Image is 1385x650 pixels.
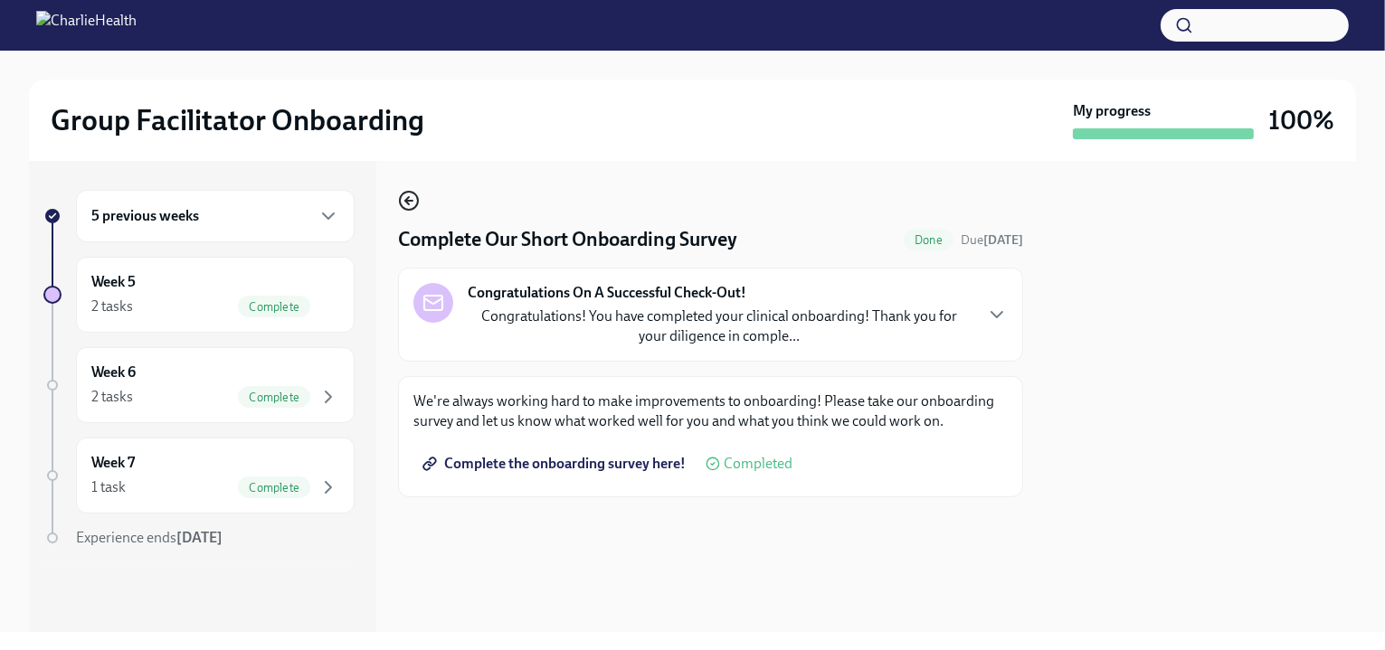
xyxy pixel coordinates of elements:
span: Complete [238,300,310,314]
h6: Week 7 [91,453,135,473]
p: We're always working hard to make improvements to onboarding! Please take our onboarding survey a... [413,391,1008,431]
a: Week 62 tasksComplete [43,347,355,423]
strong: Congratulations On A Successful Check-Out! [468,283,746,303]
img: CharlieHealth [36,11,137,40]
a: Complete the onboarding survey here! [413,446,698,482]
strong: [DATE] [176,529,223,546]
h3: 100% [1268,104,1334,137]
div: 2 tasks [91,297,133,316]
a: Week 52 tasksComplete [43,257,355,333]
span: Done [904,233,953,247]
p: Congratulations! You have completed your clinical onboarding! Thank you for your diligence in com... [468,306,972,346]
div: 2 tasks [91,387,133,407]
h2: Group Facilitator Onboarding [51,102,424,138]
h6: Week 5 [91,272,136,292]
strong: My progress [1073,101,1151,121]
span: Experience ends [76,529,223,546]
span: Completed [724,457,792,471]
span: September 2nd, 2025 09:00 [961,231,1023,249]
h6: Week 6 [91,363,136,382]
h6: 5 previous weeks [91,206,199,226]
a: Week 71 taskComplete [43,438,355,513]
span: Complete [238,391,310,404]
span: Complete the onboarding survey here! [426,455,686,473]
h4: Complete Our Short Onboarding Survey [398,226,737,253]
div: 5 previous weeks [76,190,355,242]
strong: [DATE] [983,232,1023,248]
span: Complete [238,481,310,495]
div: 1 task [91,477,126,497]
span: Due [961,232,1023,248]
